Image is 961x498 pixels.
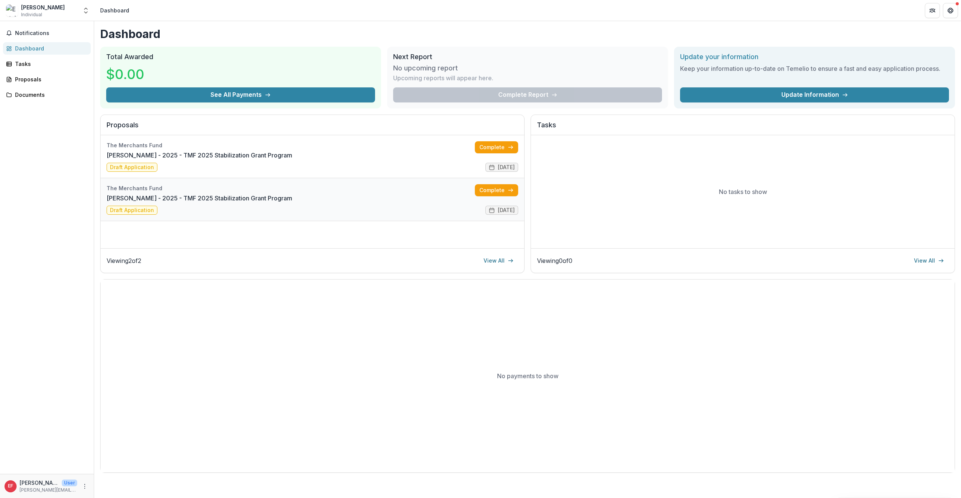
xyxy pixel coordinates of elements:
button: See All Payments [106,87,375,102]
a: Documents [3,89,91,101]
p: Viewing 2 of 2 [107,256,141,265]
a: Complete [475,141,518,153]
button: Open entity switcher [81,3,91,18]
a: [PERSON_NAME] - 2025 - TMF 2025 Stabilization Grant Program [107,151,292,160]
div: No payments to show [101,280,955,472]
div: Proposals [15,75,85,83]
nav: breadcrumb [97,5,132,16]
h3: Keep your information up-to-date on Temelio to ensure a fast and easy application process. [680,64,949,73]
h2: Tasks [537,121,949,135]
h3: $0.00 [106,64,163,84]
div: Dashboard [100,6,129,14]
img: Estela Flores [6,5,18,17]
button: More [80,482,89,491]
h3: No upcoming report [393,64,458,72]
a: View All [909,255,949,267]
div: Tasks [15,60,85,68]
button: Partners [925,3,940,18]
p: [PERSON_NAME][EMAIL_ADDRESS][PERSON_NAME][DOMAIN_NAME] [20,487,77,493]
h2: Proposals [107,121,518,135]
p: Viewing 0 of 0 [537,256,572,265]
a: Complete [475,184,518,196]
button: Notifications [3,27,91,39]
p: User [62,480,77,486]
div: [PERSON_NAME] [21,3,65,11]
a: Dashboard [3,42,91,55]
a: Tasks [3,58,91,70]
h1: Dashboard [100,27,955,41]
button: Get Help [943,3,958,18]
a: View All [479,255,518,267]
p: [PERSON_NAME] [20,479,59,487]
div: Documents [15,91,85,99]
div: Dashboard [15,44,85,52]
a: Update Information [680,87,949,102]
h2: Total Awarded [106,53,375,61]
a: [PERSON_NAME] - 2025 - TMF 2025 Stabilization Grant Program [107,194,292,203]
p: No tasks to show [719,187,767,196]
p: Upcoming reports will appear here. [393,73,493,82]
a: Proposals [3,73,91,86]
span: Individual [21,11,42,18]
span: Notifications [15,30,88,37]
div: Estela Flores [8,484,13,489]
h2: Next Report [393,53,662,61]
h2: Update your information [680,53,949,61]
